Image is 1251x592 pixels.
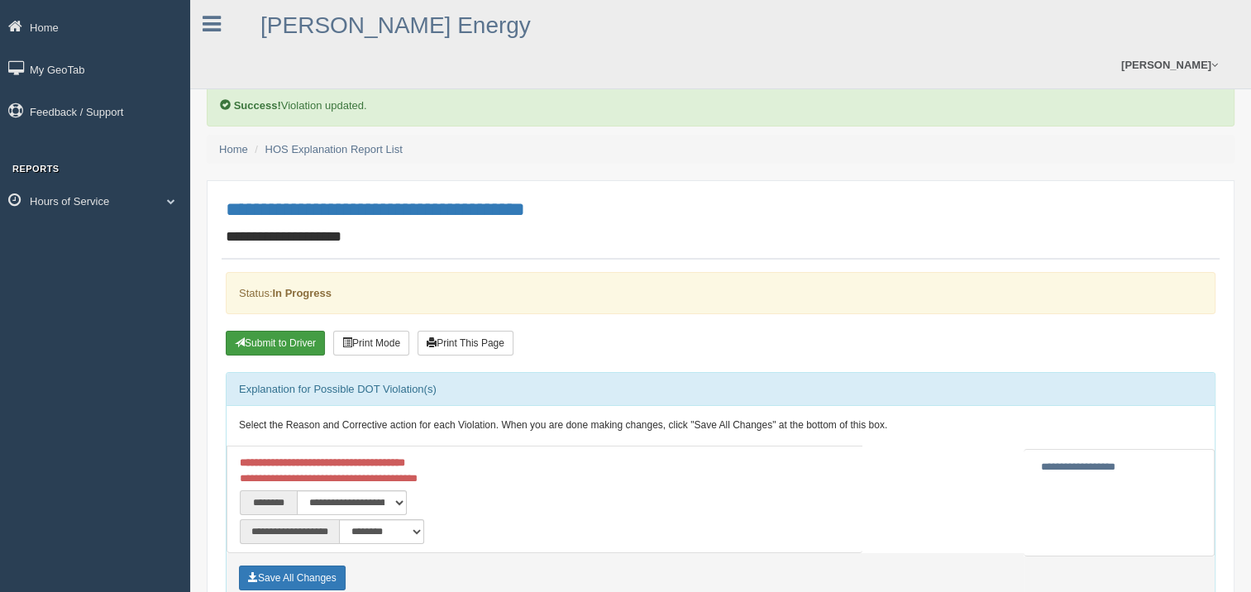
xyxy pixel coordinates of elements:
div: Explanation for Possible DOT Violation(s) [227,373,1215,406]
button: Submit To Driver [226,331,325,356]
button: Save [239,566,346,590]
a: [PERSON_NAME] [1113,41,1226,88]
div: Select the Reason and Corrective action for each Violation. When you are done making changes, cli... [227,406,1215,446]
div: Status: [226,272,1215,314]
a: [PERSON_NAME] Energy [260,12,531,38]
strong: In Progress [272,287,332,299]
a: Home [219,143,248,155]
button: Print Mode [333,331,409,356]
a: HOS Explanation Report List [265,143,403,155]
div: Violation updated. [207,55,1234,127]
b: Success! [234,99,281,112]
button: Print This Page [418,331,513,356]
